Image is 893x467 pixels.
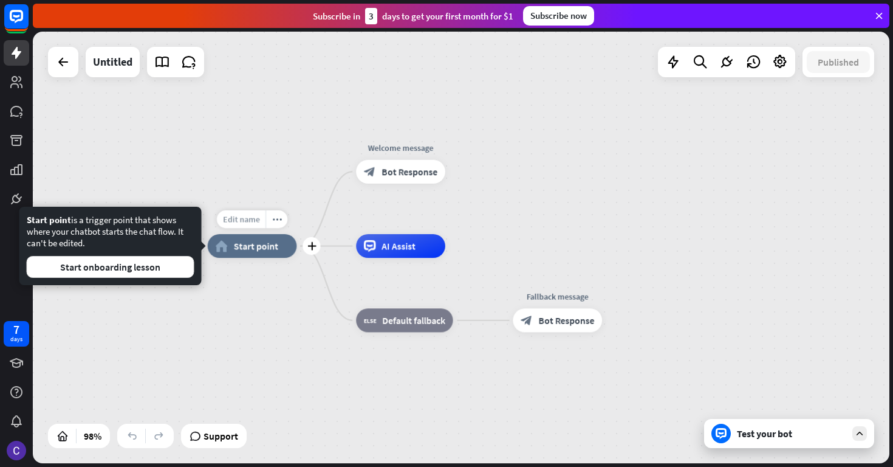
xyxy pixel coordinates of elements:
div: Welcome message [347,142,454,154]
div: days [10,335,22,344]
div: 3 [365,8,377,24]
span: Bot Response [538,314,594,327]
div: Subscribe now [523,6,594,26]
div: Untitled [93,47,132,77]
span: Start point [27,214,71,226]
div: 7 [13,324,19,335]
div: is a trigger point that shows where your chatbot starts the chat flow. It can't be edited. [27,214,194,278]
button: Published [807,51,870,73]
i: plus [307,242,316,251]
i: block_fallback [364,314,377,327]
span: Edit name [223,214,260,225]
div: Fallback message [504,291,611,303]
i: block_bot_response [521,314,533,327]
div: Test your bot [737,427,846,440]
span: Support [204,426,238,446]
span: Bot Response [381,166,437,178]
button: Open LiveChat chat widget [10,5,46,41]
i: more_horiz [272,215,282,224]
span: Default fallback [382,314,445,327]
span: Start point [234,240,278,252]
a: 7 days [4,321,29,347]
button: Start onboarding lesson [27,256,194,278]
div: Subscribe in days to get your first month for $1 [313,8,513,24]
span: AI Assist [381,240,416,252]
i: home_2 [215,240,228,252]
i: block_bot_response [364,166,376,178]
div: 98% [80,426,105,446]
